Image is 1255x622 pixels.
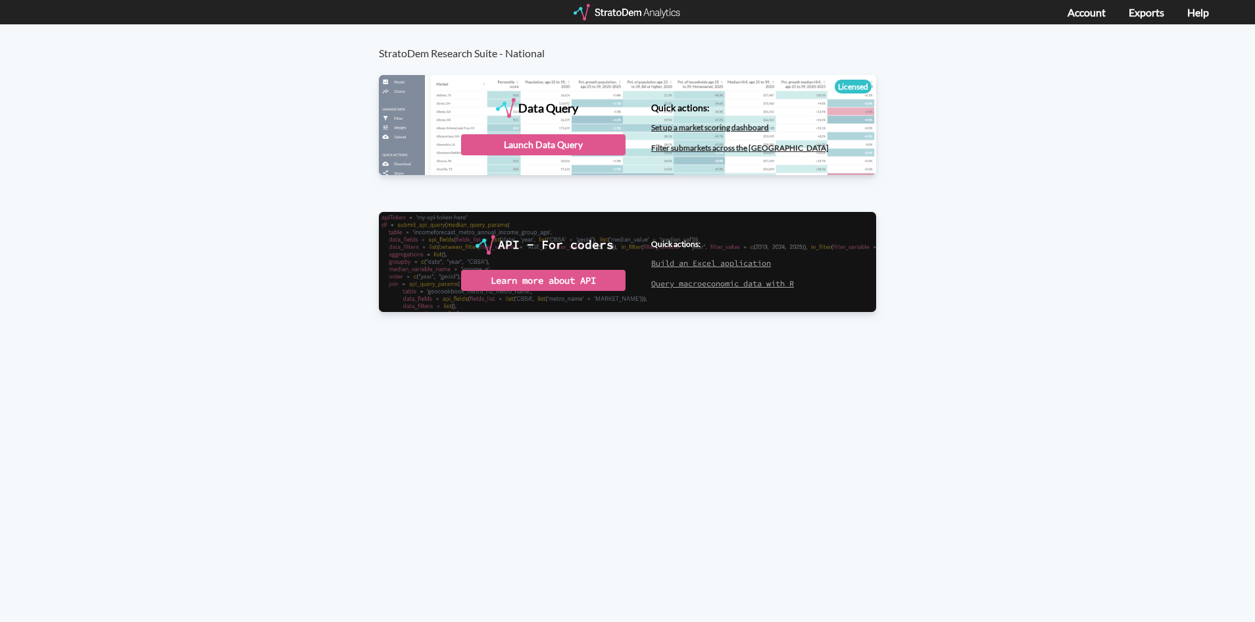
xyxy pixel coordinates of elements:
div: Launch Data Query [461,134,626,155]
a: Build an Excel application [651,258,771,268]
a: Query macroeconomic data with R [651,278,794,288]
h3: StratoDem Research Suite - National [379,24,890,59]
a: Account [1068,6,1106,18]
div: Licensed [835,80,872,93]
div: API - For coders [498,235,614,255]
a: Set up a market scoring dashboard [651,122,769,132]
h4: Quick actions: [651,103,829,113]
div: Learn more about API [461,270,626,291]
a: Filter submarkets across the [GEOGRAPHIC_DATA] [651,143,829,153]
a: Exports [1129,6,1164,18]
div: Data Query [518,98,578,118]
a: Help [1187,6,1209,18]
h4: Quick actions: [651,240,794,248]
